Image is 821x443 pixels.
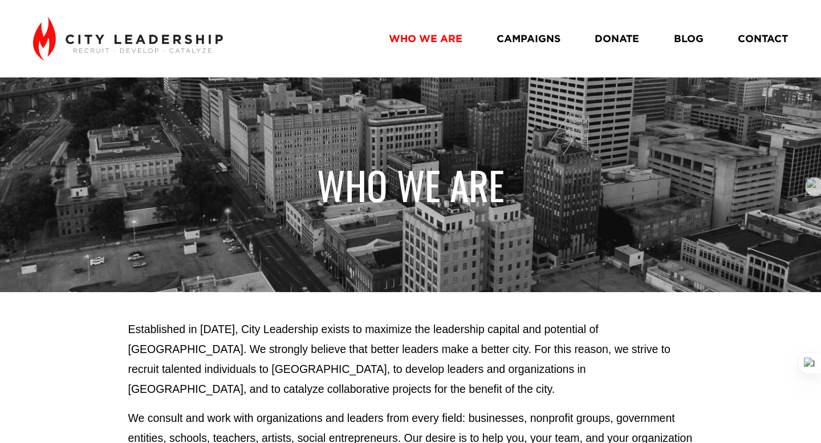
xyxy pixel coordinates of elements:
a: DONATE [595,28,639,48]
a: WHO WE ARE [389,28,462,48]
h1: WHO WE ARE [128,161,693,209]
img: City Leadership - Recruit. Develop. Catalyze. [33,17,223,61]
p: Established in [DATE], City Leadership exists to maximize the leadership capital and potential of... [128,319,693,399]
a: CAMPAIGNS [497,28,560,48]
a: BLOG [674,28,704,48]
a: CONTACT [738,28,788,48]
